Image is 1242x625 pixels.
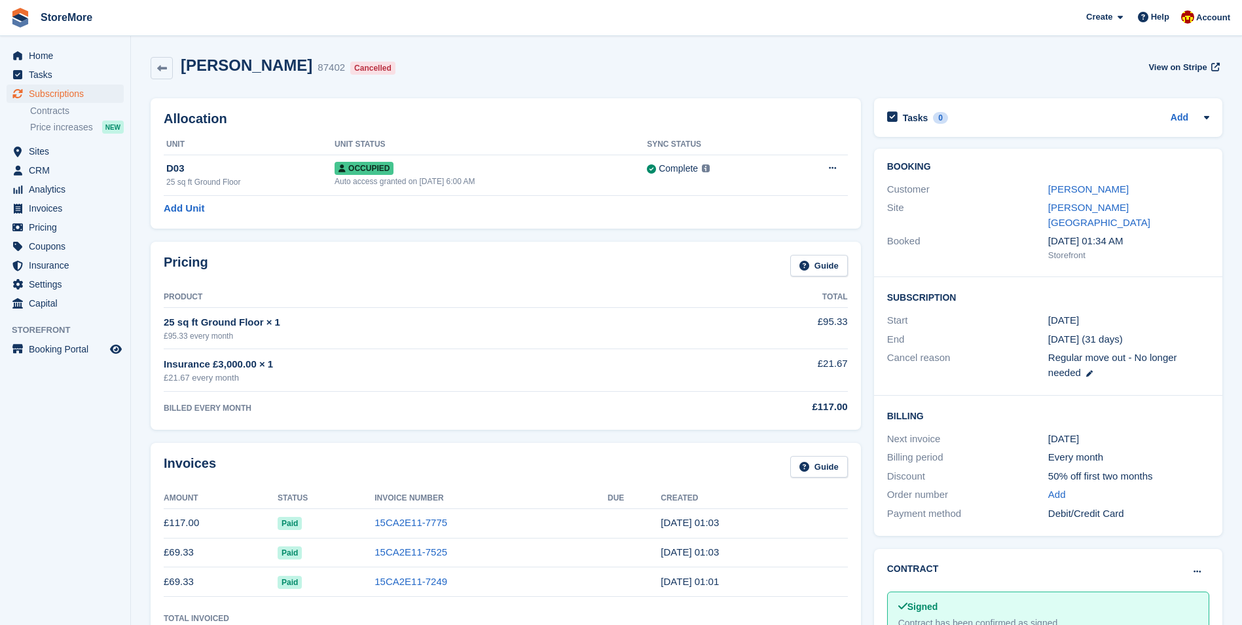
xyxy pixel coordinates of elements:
div: NEW [102,121,124,134]
span: Create [1086,10,1112,24]
div: Discount [887,469,1048,484]
a: Guide [790,255,848,276]
h2: Subscription [887,290,1209,303]
td: £21.67 [688,349,848,392]
span: Analytics [29,180,107,199]
a: [PERSON_NAME] [1048,183,1129,195]
a: StoreMore [35,7,98,28]
div: Payment method [887,506,1048,521]
h2: Contract [887,562,939,576]
div: Cancelled [350,62,395,75]
div: £21.67 every month [164,371,688,385]
span: CRM [29,161,107,180]
th: Unit Status [335,134,647,155]
span: [DATE] (31 days) [1048,333,1123,345]
span: Paid [278,576,302,589]
a: [PERSON_NAME][GEOGRAPHIC_DATA] [1048,202,1150,228]
span: Tasks [29,66,107,84]
span: Storefront [12,324,130,337]
div: D03 [166,161,335,176]
div: £95.33 every month [164,330,688,342]
a: menu [7,142,124,161]
time: 2025-06-14 00:00:00 UTC [1048,313,1079,328]
div: 87402 [318,60,345,75]
td: £95.33 [688,307,848,349]
th: Unit [164,134,335,155]
th: Product [164,287,688,308]
div: Auto access granted on [DATE] 6:00 AM [335,176,647,187]
a: Preview store [108,341,124,357]
span: Paid [278,546,302,559]
div: Complete [659,162,698,176]
td: £69.33 [164,538,278,567]
img: Store More Team [1181,10,1194,24]
div: Site [887,200,1048,230]
td: £117.00 [164,508,278,538]
th: Amount [164,488,278,509]
div: [DATE] 01:34 AM [1048,234,1209,249]
img: stora-icon-8386f47178a22dfd0bd8f6a31ec36ba5ce8667c1dd55bd0f319d3a0aa187defe.svg [10,8,30,28]
h2: Billing [887,409,1209,422]
a: View on Stripe [1143,56,1222,78]
th: Sync Status [647,134,786,155]
div: 25 sq ft Ground Floor × 1 [164,315,688,330]
a: 15CA2E11-7525 [374,546,447,558]
div: Debit/Credit Card [1048,506,1209,521]
a: Add [1048,487,1066,502]
div: Insurance £3,000.00 × 1 [164,357,688,372]
span: View on Stripe [1148,61,1207,74]
div: Start [887,313,1048,328]
a: 15CA2E11-7775 [374,517,447,528]
div: 0 [933,112,948,124]
a: menu [7,256,124,275]
td: £69.33 [164,567,278,597]
div: 25 sq ft Ground Floor [166,176,335,188]
div: Total Invoiced [164,613,229,624]
span: Home [29,47,107,65]
a: menu [7,199,124,218]
h2: Pricing [164,255,208,276]
th: Due [608,488,661,509]
div: Booked [887,234,1048,261]
div: Next invoice [887,432,1048,447]
a: menu [7,340,124,358]
a: menu [7,66,124,84]
span: Settings [29,275,107,294]
span: Account [1196,11,1230,24]
span: Occupied [335,162,393,175]
div: [DATE] [1048,432,1209,447]
span: Price increases [30,121,93,134]
a: menu [7,47,124,65]
a: menu [7,180,124,199]
div: £117.00 [688,400,848,415]
span: Subscriptions [29,85,107,103]
span: Sites [29,142,107,161]
span: Coupons [29,237,107,256]
a: 15CA2E11-7249 [374,576,447,587]
a: menu [7,294,124,312]
th: Created [661,488,847,509]
h2: Tasks [903,112,928,124]
div: Order number [887,487,1048,502]
th: Status [278,488,374,509]
div: Every month [1048,450,1209,465]
a: Price increases NEW [30,120,124,134]
span: Insurance [29,256,107,275]
div: BILLED EVERY MONTH [164,402,688,414]
a: Guide [790,456,848,478]
span: Booking Portal [29,340,107,358]
div: Cancel reason [887,350,1048,380]
a: menu [7,85,124,103]
a: menu [7,237,124,256]
h2: [PERSON_NAME] [181,56,312,74]
time: 2025-06-14 00:01:00 UTC [661,576,719,587]
span: Paid [278,517,302,530]
h2: Booking [887,162,1209,172]
span: Regular move out - No longer needed [1048,352,1177,378]
a: menu [7,161,124,180]
a: menu [7,218,124,237]
div: Billing period [887,450,1048,465]
a: Contracts [30,105,124,117]
time: 2025-08-14 00:03:12 UTC [661,517,719,528]
span: Capital [29,294,107,312]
